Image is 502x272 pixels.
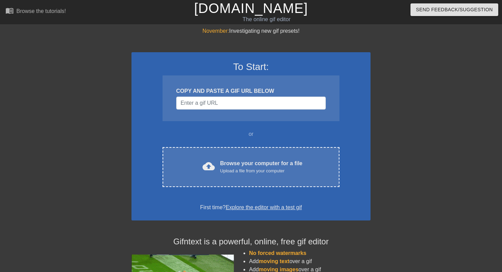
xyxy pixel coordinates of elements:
a: Explore the editor with a test gif [226,204,302,210]
div: The online gif editor [171,15,362,24]
span: No forced watermarks [249,250,306,256]
span: moving text [259,258,290,264]
a: [DOMAIN_NAME] [194,1,308,16]
input: Username [176,97,326,110]
a: Browse the tutorials! [5,6,66,17]
div: First time? [140,203,362,212]
div: or [149,130,353,138]
h3: To Start: [140,61,362,73]
button: Send Feedback/Suggestion [410,3,498,16]
div: COPY AND PASTE A GIF URL BELOW [176,87,326,95]
span: cloud_upload [203,160,215,172]
div: Investigating new gif presets! [131,27,371,35]
span: menu_book [5,6,14,15]
li: Add over a gif [249,257,371,266]
span: November: [203,28,229,34]
h4: Gifntext is a powerful, online, free gif editor [131,237,371,247]
div: Browse your computer for a file [220,159,303,174]
span: Send Feedback/Suggestion [416,5,493,14]
div: Browse the tutorials! [16,8,66,14]
div: Upload a file from your computer [220,168,303,174]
